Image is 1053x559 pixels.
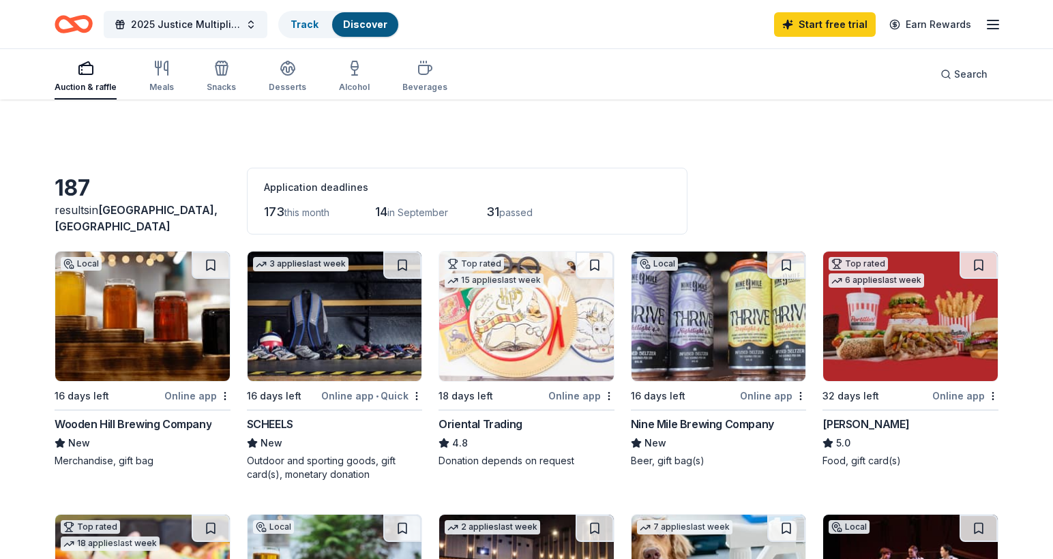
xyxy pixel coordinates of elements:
[321,387,422,404] div: Online app Quick
[829,520,870,534] div: Local
[637,520,732,534] div: 7 applies last week
[261,435,282,451] span: New
[932,387,998,404] div: Online app
[55,388,109,404] div: 16 days left
[445,257,504,271] div: Top rated
[439,454,614,468] div: Donation depends on request
[339,82,370,93] div: Alcohol
[829,257,888,271] div: Top rated
[445,273,544,288] div: 15 applies last week
[55,416,211,432] div: Wooden Hill Brewing Company
[264,179,670,196] div: Application deadlines
[829,273,924,288] div: 6 applies last week
[439,252,614,381] img: Image for Oriental Trading
[248,252,422,381] img: Image for SCHEELS
[637,257,678,271] div: Local
[247,388,301,404] div: 16 days left
[375,205,387,219] span: 14
[822,454,998,468] div: Food, gift card(s)
[164,387,231,404] div: Online app
[247,416,293,432] div: SCHEELS
[55,175,231,202] div: 187
[291,18,318,30] a: Track
[284,207,329,218] span: this month
[823,252,998,381] img: Image for Portillo's
[632,252,806,381] img: Image for Nine Mile Brewing Company
[253,257,348,271] div: 3 applies last week
[149,55,174,100] button: Meals
[269,55,306,100] button: Desserts
[402,82,447,93] div: Beverages
[278,11,400,38] button: TrackDiscover
[740,387,806,404] div: Online app
[55,454,231,468] div: Merchandise, gift bag
[631,454,807,468] div: Beer, gift bag(s)
[61,257,102,271] div: Local
[822,251,998,468] a: Image for Portillo'sTop rated6 applieslast week32 days leftOnline app[PERSON_NAME]5.0Food, gift c...
[631,416,774,432] div: Nine Mile Brewing Company
[631,251,807,468] a: Image for Nine Mile Brewing CompanyLocal16 days leftOnline appNine Mile Brewing CompanyNewBeer, g...
[439,416,522,432] div: Oriental Trading
[131,16,240,33] span: 2025 Justice Multiplied Gala
[376,391,379,402] span: •
[644,435,666,451] span: New
[55,82,117,93] div: Auction & raffle
[499,207,533,218] span: passed
[207,55,236,100] button: Snacks
[822,388,879,404] div: 32 days left
[264,205,284,219] span: 173
[548,387,614,404] div: Online app
[55,252,230,381] img: Image for Wooden Hill Brewing Company
[55,203,218,233] span: in
[68,435,90,451] span: New
[486,205,499,219] span: 31
[387,207,448,218] span: in September
[339,55,370,100] button: Alcohol
[247,454,423,481] div: Outdoor and sporting goods, gift card(s), monetary donation
[881,12,979,37] a: Earn Rewards
[631,388,685,404] div: 16 days left
[774,12,876,37] a: Start free trial
[104,11,267,38] button: 2025 Justice Multiplied Gala
[343,18,387,30] a: Discover
[439,251,614,468] a: Image for Oriental TradingTop rated15 applieslast week18 days leftOnline appOriental Trading4.8Do...
[55,202,231,235] div: results
[55,55,117,100] button: Auction & raffle
[55,8,93,40] a: Home
[247,251,423,481] a: Image for SCHEELS3 applieslast week16 days leftOnline app•QuickSCHEELSNewOutdoor and sporting goo...
[61,520,120,534] div: Top rated
[439,388,493,404] div: 18 days left
[61,537,160,551] div: 18 applies last week
[55,251,231,468] a: Image for Wooden Hill Brewing CompanyLocal16 days leftOnline appWooden Hill Brewing CompanyNewMer...
[930,61,998,88] button: Search
[402,55,447,100] button: Beverages
[149,82,174,93] div: Meals
[445,520,540,534] div: 2 applies last week
[822,416,909,432] div: [PERSON_NAME]
[452,435,468,451] span: 4.8
[269,82,306,93] div: Desserts
[836,435,850,451] span: 5.0
[253,520,294,534] div: Local
[954,66,988,82] span: Search
[55,203,218,233] span: [GEOGRAPHIC_DATA], [GEOGRAPHIC_DATA]
[207,82,236,93] div: Snacks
